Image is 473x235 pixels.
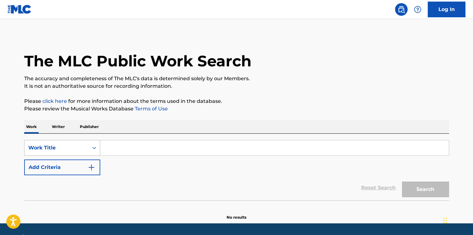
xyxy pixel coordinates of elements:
p: No results [227,207,246,220]
a: Public Search [395,3,408,16]
div: Trascina [443,211,447,230]
h1: The MLC Public Work Search [24,52,251,70]
img: MLC Logo [8,5,32,14]
img: search [398,6,405,13]
p: The accuracy and completeness of The MLC's data is determined solely by our Members. [24,75,449,82]
p: Writer [50,120,67,133]
img: 9d2ae6d4665cec9f34b9.svg [88,164,95,171]
p: Work [24,120,39,133]
iframe: Chat Widget [442,205,473,235]
form: Search Form [24,140,449,200]
p: Please review the Musical Works Database [24,105,449,113]
p: Publisher [78,120,101,133]
button: Add Criteria [24,159,100,175]
a: Terms of Use [134,106,168,112]
p: It is not an authoritative source for recording information. [24,82,449,90]
p: Please for more information about the terms used in the database. [24,98,449,105]
div: Work Title [28,144,85,152]
a: Log In [428,2,465,17]
img: help [414,6,421,13]
a: click here [42,98,67,104]
div: Widget chat [442,205,473,235]
div: Help [411,3,424,16]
